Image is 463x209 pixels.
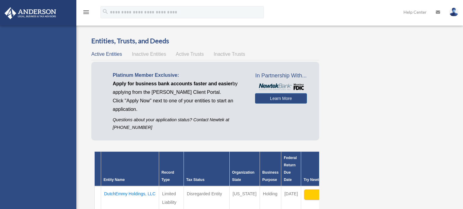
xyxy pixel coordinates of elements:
th: Business Purpose [260,152,281,186]
img: User Pic [449,8,458,16]
p: Questions about your application status? Contact Newtek at [PHONE_NUMBER] [113,116,246,131]
button: Apply Now [304,190,364,200]
th: Tax Status [184,152,229,186]
p: Platinum Member Exclusive: [113,71,246,80]
span: In Partnership With... [255,71,307,81]
span: Inactive Entities [132,51,166,57]
h3: Entities, Trusts, and Deeds [91,36,319,46]
a: menu [82,11,90,16]
span: Apply for business bank accounts faster and easier [113,81,232,86]
a: Learn More [255,93,307,104]
i: search [102,8,109,15]
th: Record Type [159,152,184,186]
p: Click "Apply Now" next to one of your entities to start an application. [113,97,246,114]
i: menu [82,9,90,16]
p: by applying from the [PERSON_NAME] Client Portal. [113,80,246,97]
img: NewtekBankLogoSM.png [258,83,304,90]
img: Anderson Advisors Platinum Portal [3,7,58,19]
span: Active Trusts [176,51,204,57]
th: Entity Name [101,152,159,186]
div: Try Newtek Bank [304,176,364,183]
th: Federal Return Due Date [281,152,301,186]
span: Active Entities [91,51,122,57]
th: Organization State [229,152,260,186]
span: Inactive Trusts [214,51,245,57]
